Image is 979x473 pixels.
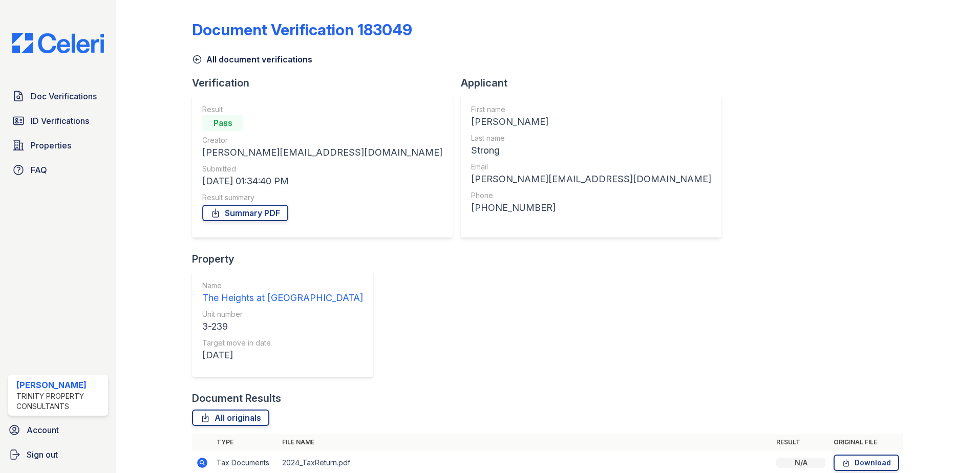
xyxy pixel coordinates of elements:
[192,53,312,66] a: All document verifications
[4,444,112,465] a: Sign out
[202,192,442,203] div: Result summary
[202,281,363,305] a: Name The Heights at [GEOGRAPHIC_DATA]
[192,410,269,426] a: All originals
[202,319,363,334] div: 3-239
[202,164,442,174] div: Submitted
[202,309,363,319] div: Unit number
[8,111,108,131] a: ID Verifications
[192,76,461,90] div: Verification
[31,90,97,102] span: Doc Verifications
[8,86,108,106] a: Doc Verifications
[278,434,772,450] th: File name
[202,145,442,160] div: [PERSON_NAME][EMAIL_ADDRESS][DOMAIN_NAME]
[471,172,711,186] div: [PERSON_NAME][EMAIL_ADDRESS][DOMAIN_NAME]
[31,164,47,176] span: FAQ
[202,205,288,221] a: Summary PDF
[471,115,711,129] div: [PERSON_NAME]
[8,135,108,156] a: Properties
[834,455,899,471] a: Download
[829,434,903,450] th: Original file
[192,391,281,405] div: Document Results
[27,424,59,436] span: Account
[202,115,243,131] div: Pass
[202,135,442,145] div: Creator
[471,201,711,215] div: [PHONE_NUMBER]
[471,162,711,172] div: Email
[202,348,363,362] div: [DATE]
[471,190,711,201] div: Phone
[202,174,442,188] div: [DATE] 01:34:40 PM
[4,33,112,53] img: CE_Logo_Blue-a8612792a0a2168367f1c8372b55b34899dd931a85d93a1a3d3e32e68fde9ad4.png
[4,420,112,440] a: Account
[8,160,108,180] a: FAQ
[202,104,442,115] div: Result
[202,338,363,348] div: Target move in date
[202,291,363,305] div: The Heights at [GEOGRAPHIC_DATA]
[772,434,829,450] th: Result
[202,281,363,291] div: Name
[16,391,104,412] div: Trinity Property Consultants
[31,115,89,127] span: ID Verifications
[776,458,825,468] div: N/A
[471,133,711,143] div: Last name
[192,252,381,266] div: Property
[31,139,71,152] span: Properties
[471,143,711,158] div: Strong
[27,448,58,461] span: Sign out
[461,76,730,90] div: Applicant
[212,434,278,450] th: Type
[16,379,104,391] div: [PERSON_NAME]
[192,20,412,39] div: Document Verification 183049
[471,104,711,115] div: First name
